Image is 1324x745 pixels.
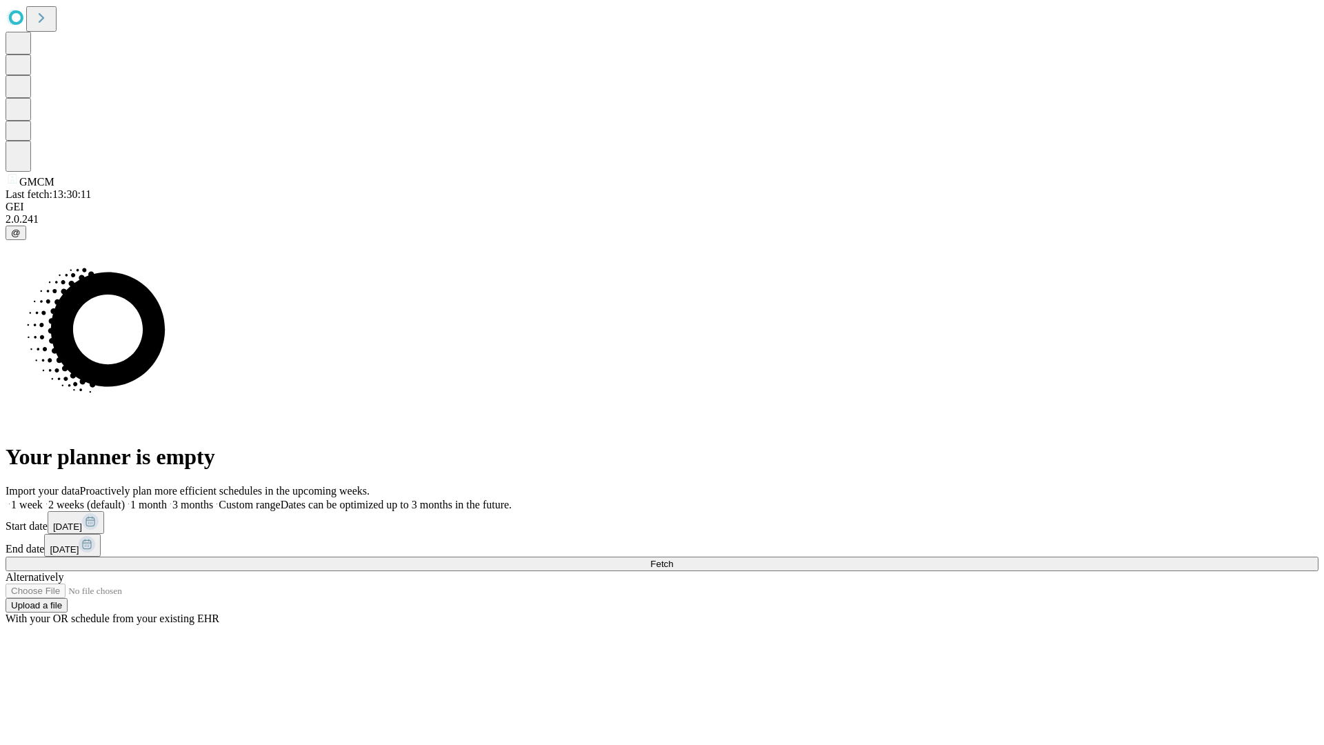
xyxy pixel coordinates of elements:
[6,511,1318,534] div: Start date
[6,213,1318,226] div: 2.0.241
[6,444,1318,470] h1: Your planner is empty
[11,499,43,510] span: 1 week
[19,176,54,188] span: GMCM
[172,499,213,510] span: 3 months
[6,557,1318,571] button: Fetch
[6,201,1318,213] div: GEI
[219,499,280,510] span: Custom range
[6,571,63,583] span: Alternatively
[11,228,21,238] span: @
[44,534,101,557] button: [DATE]
[6,485,80,497] span: Import your data
[53,521,82,532] span: [DATE]
[6,226,26,240] button: @
[6,188,91,200] span: Last fetch: 13:30:11
[650,559,673,569] span: Fetch
[50,544,79,555] span: [DATE]
[6,613,219,624] span: With your OR schedule from your existing EHR
[6,534,1318,557] div: End date
[6,598,68,613] button: Upload a file
[48,511,104,534] button: [DATE]
[130,499,167,510] span: 1 month
[48,499,125,510] span: 2 weeks (default)
[80,485,370,497] span: Proactively plan more efficient schedules in the upcoming weeks.
[281,499,512,510] span: Dates can be optimized up to 3 months in the future.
